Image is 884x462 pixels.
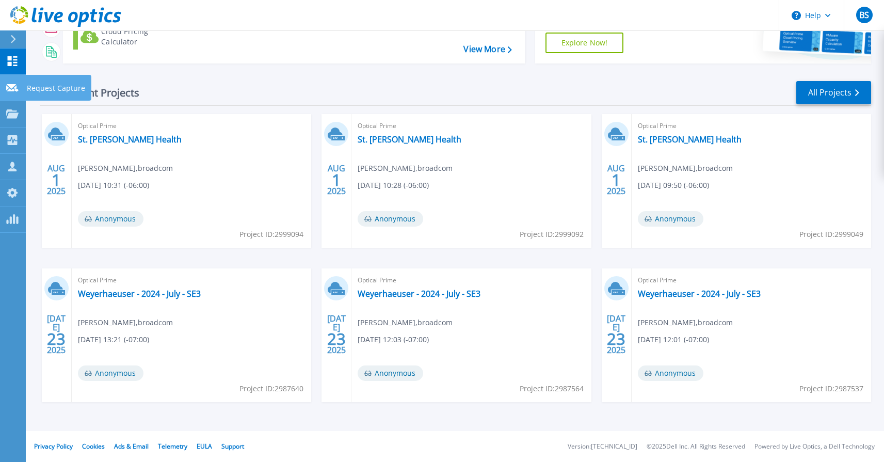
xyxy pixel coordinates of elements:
a: Privacy Policy [34,442,73,451]
span: Optical Prime [78,275,305,286]
span: [PERSON_NAME] , broadcom [358,163,453,174]
span: Anonymous [358,365,423,381]
span: 1 [332,176,341,184]
span: Project ID: 2987640 [239,383,303,394]
div: [DATE] 2025 [606,315,626,353]
span: 23 [607,334,625,343]
span: [DATE] 12:01 (-07:00) [638,334,709,345]
div: AUG 2025 [606,161,626,199]
div: AUG 2025 [327,161,346,199]
p: Request Capture [27,75,85,102]
div: [DATE] 2025 [46,315,66,353]
span: Anonymous [78,365,143,381]
li: Powered by Live Optics, a Dell Technology [754,443,875,450]
div: Recent Projects [40,80,153,105]
span: Project ID: 2999094 [239,229,303,240]
a: Explore Now! [545,33,624,53]
a: EULA [197,442,212,451]
span: [PERSON_NAME] , broadcom [358,317,453,328]
span: [PERSON_NAME] , broadcom [638,163,733,174]
div: AUG 2025 [46,161,66,199]
span: Anonymous [358,211,423,227]
a: Support [221,442,244,451]
span: Project ID: 2999092 [520,229,584,240]
a: Telemetry [158,442,187,451]
span: [DATE] 09:50 (-06:00) [638,180,709,191]
li: © 2025 Dell Inc. All Rights Reserved [647,443,745,450]
span: 23 [327,334,346,343]
div: Cloud Pricing Calculator [101,26,184,47]
a: View More [463,44,511,54]
div: [DATE] 2025 [327,315,346,353]
a: Weyerhaeuser - 2024 - July - SE3 [638,289,761,299]
a: St. [PERSON_NAME] Health [358,134,461,145]
a: Weyerhaeuser - 2024 - July - SE3 [78,289,201,299]
span: Optical Prime [358,120,585,132]
span: Optical Prime [638,120,865,132]
span: Optical Prime [78,120,305,132]
span: [PERSON_NAME] , broadcom [78,163,173,174]
span: Optical Prime [638,275,865,286]
span: 1 [612,176,621,184]
a: St. [PERSON_NAME] Health [78,134,182,145]
a: Cookies [82,442,105,451]
span: [DATE] 10:31 (-06:00) [78,180,149,191]
a: Weyerhaeuser - 2024 - July - SE3 [358,289,480,299]
span: [DATE] 13:21 (-07:00) [78,334,149,345]
span: Project ID: 2987564 [520,383,584,394]
span: [DATE] 12:03 (-07:00) [358,334,429,345]
a: All Projects [796,81,871,104]
span: Anonymous [638,211,703,227]
a: St. [PERSON_NAME] Health [638,134,742,145]
span: [PERSON_NAME] , broadcom [638,317,733,328]
li: Version: [TECHNICAL_ID] [568,443,637,450]
span: [DATE] 10:28 (-06:00) [358,180,429,191]
span: Anonymous [78,211,143,227]
span: Optical Prime [358,275,585,286]
span: [PERSON_NAME] , broadcom [78,317,173,328]
span: Project ID: 2999049 [799,229,863,240]
span: 1 [52,176,61,184]
span: 23 [47,334,66,343]
a: Cloud Pricing Calculator [73,24,188,50]
span: Anonymous [638,365,703,381]
span: BS [859,11,869,19]
a: Ads & Email [114,442,149,451]
span: Project ID: 2987537 [799,383,863,394]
